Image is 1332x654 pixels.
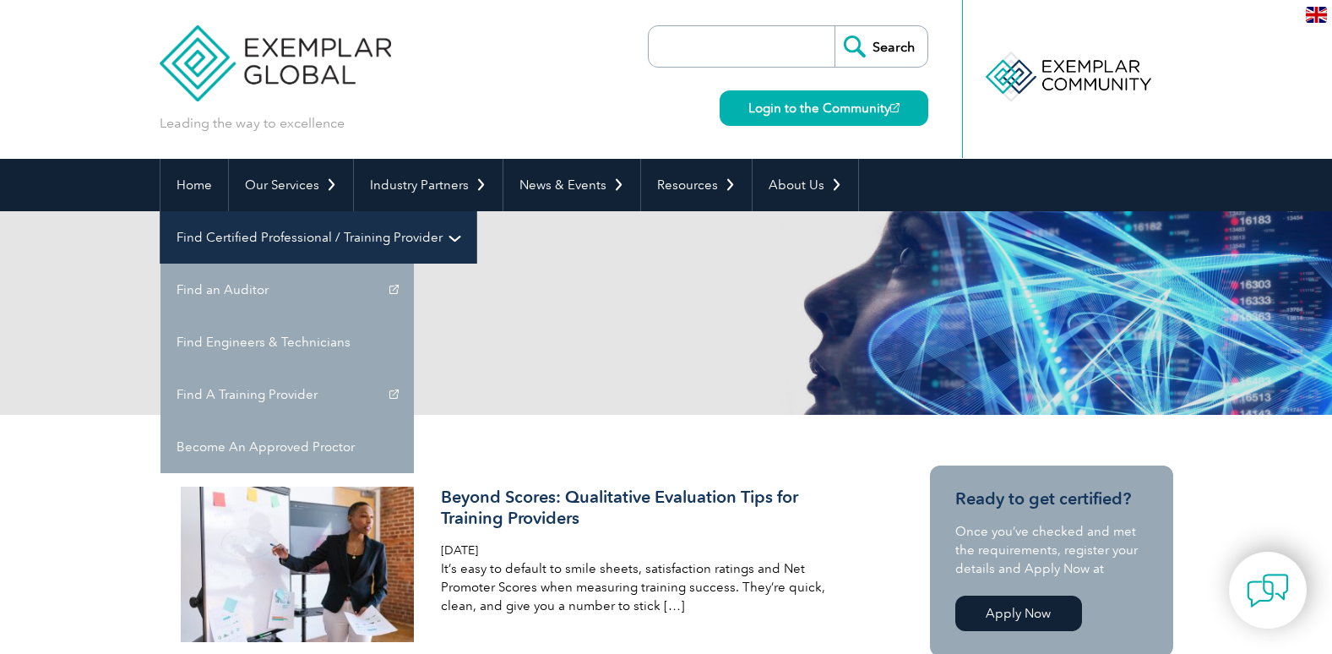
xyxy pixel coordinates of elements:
[160,279,808,312] h1: Search
[753,159,858,211] a: About Us
[441,487,841,529] h3: Beyond Scores: Qualitative Evaluation Tips for Training Providers
[641,159,752,211] a: Resources
[160,264,414,316] a: Find an Auditor
[955,596,1082,631] a: Apply Now
[181,487,415,642] img: pexels-rdne-7414273-300x200.jpg
[160,316,414,368] a: Find Engineers & Technicians
[835,26,927,67] input: Search
[1306,7,1327,23] img: en
[503,159,640,211] a: News & Events
[160,159,228,211] a: Home
[160,329,666,347] p: Results for: Find six
[441,559,841,615] p: It’s easy to default to smile sheets, satisfaction ratings and Net Promoter Scores when measuring...
[354,159,503,211] a: Industry Partners
[160,421,414,473] a: Become An Approved Proctor
[441,543,478,558] span: [DATE]
[160,211,476,264] a: Find Certified Professional / Training Provider
[160,368,414,421] a: Find A Training Provider
[955,488,1148,510] h3: Ready to get certified?
[160,114,345,133] p: Leading the way to excellence
[955,522,1148,578] p: Once you’ve checked and met the requirements, register your details and Apply Now at
[229,159,353,211] a: Our Services
[1247,570,1289,612] img: contact-chat.png
[720,90,928,126] a: Login to the Community
[890,103,900,112] img: open_square.png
